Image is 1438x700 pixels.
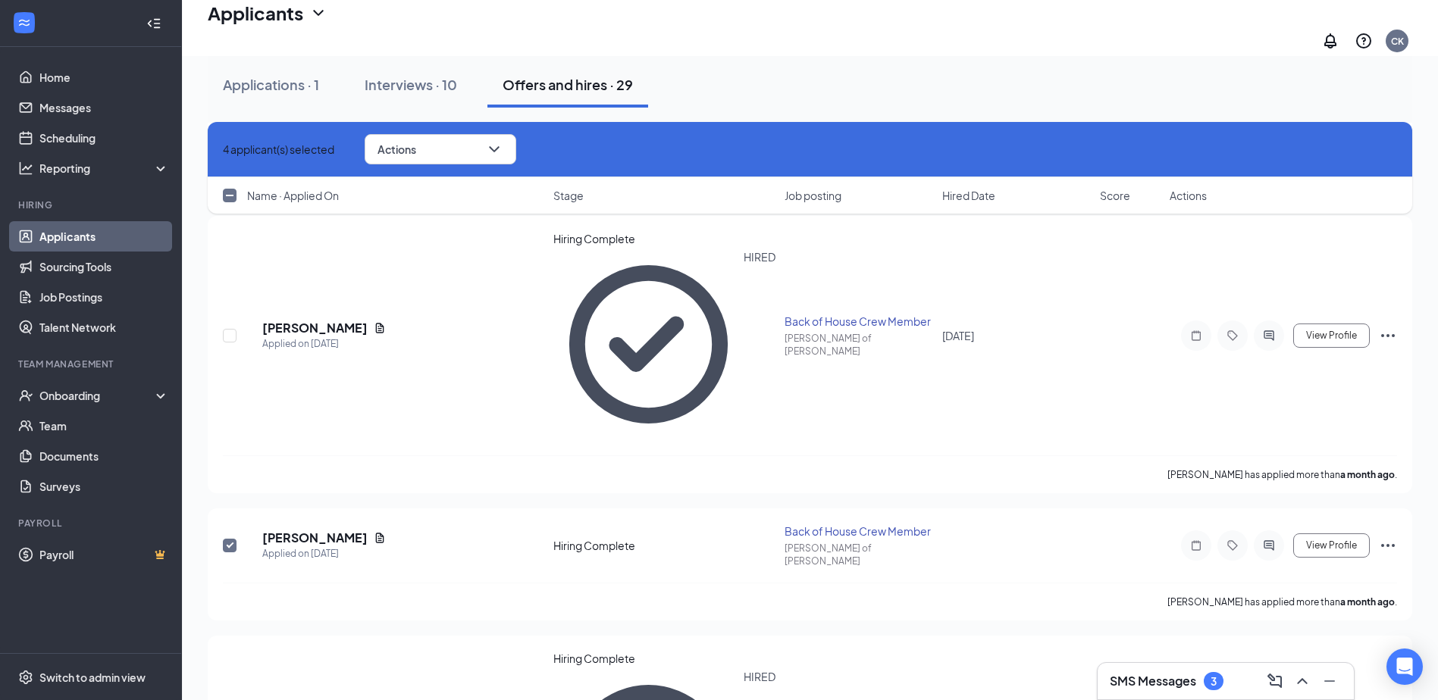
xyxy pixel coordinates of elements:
[1223,539,1242,552] svg: Tag
[942,188,995,203] span: Hired Date
[553,651,776,666] div: Hiring Complete
[262,320,368,336] h5: [PERSON_NAME]
[39,670,146,685] div: Switch to admin view
[744,249,775,440] div: HIRED
[1340,596,1395,608] b: a month ago
[785,314,933,329] div: Back of House Crew Member
[1290,669,1314,693] button: ChevronUp
[1167,468,1397,481] p: [PERSON_NAME] has applied more than .
[39,62,169,92] a: Home
[378,144,416,155] span: Actions
[18,517,166,530] div: Payroll
[1167,595,1397,608] p: [PERSON_NAME] has applied more than .
[785,542,933,567] div: [PERSON_NAME] of [PERSON_NAME]
[223,75,319,94] div: Applications · 1
[39,312,169,342] a: Talent Network
[39,388,156,403] div: Onboarding
[374,322,386,334] svg: Document
[503,75,633,94] div: Offers and hires · 29
[553,538,776,553] div: Hiring Complete
[1391,35,1404,48] div: CK
[1321,32,1339,50] svg: Notifications
[39,252,169,282] a: Sourcing Tools
[785,332,933,358] div: [PERSON_NAME] of [PERSON_NAME]
[1170,188,1207,203] span: Actions
[1187,330,1205,342] svg: Note
[1306,540,1357,551] span: View Profile
[1260,330,1278,342] svg: ActiveChat
[1340,469,1395,480] b: a month ago
[262,546,386,561] div: Applied on [DATE]
[374,532,386,544] svg: Document
[18,358,166,370] div: Team Management
[39,471,169,502] a: Surveys
[39,161,170,176] div: Reporting
[485,140,503,158] svg: ChevronDown
[553,188,584,203] span: Stage
[39,92,169,123] a: Messages
[39,441,169,471] a: Documents
[247,188,339,203] span: Name · Applied On
[1293,323,1370,348] button: View Profile
[39,539,169,570] a: PayrollCrown
[39,411,169,441] a: Team
[18,388,33,403] svg: UserCheck
[1293,672,1311,690] svg: ChevronUp
[365,134,516,164] button: ActionsChevronDown
[1379,536,1397,555] svg: Ellipses
[365,75,457,94] div: Interviews · 10
[785,188,841,203] span: Job posting
[1110,673,1196,689] h3: SMS Messages
[262,530,368,546] h5: [PERSON_NAME]
[309,4,327,22] svg: ChevronDown
[553,231,776,246] div: Hiring Complete
[39,123,169,153] a: Scheduling
[1306,330,1357,341] span: View Profile
[1211,675,1217,688] div: 3
[1100,188,1130,203] span: Score
[1223,330,1242,342] svg: Tag
[39,282,169,312] a: Job Postings
[223,141,334,158] span: 4 applicant(s) selected
[1317,669,1342,693] button: Minimize
[1379,327,1397,345] svg: Ellipses
[1266,672,1284,690] svg: ComposeMessage
[18,670,33,685] svg: Settings
[1321,672,1339,690] svg: Minimize
[1355,32,1373,50] svg: QuestionInfo
[18,198,166,211] div: Hiring
[785,523,933,539] div: Back of House Crew Member
[17,15,32,30] svg: WorkstreamLogo
[39,221,169,252] a: Applicants
[1187,539,1205,552] svg: Note
[1260,539,1278,552] svg: ActiveChat
[1263,669,1287,693] button: ComposeMessage
[1293,533,1370,558] button: View Profile
[146,16,161,31] svg: Collapse
[18,161,33,176] svg: Analysis
[1386,648,1423,685] div: Open Intercom Messenger
[942,329,974,342] span: [DATE]
[262,336,386,352] div: Applied on [DATE]
[553,249,744,440] svg: CheckmarkCircle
